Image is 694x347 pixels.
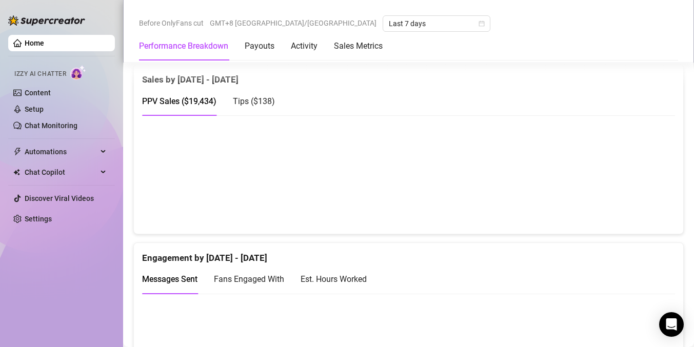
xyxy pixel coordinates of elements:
[479,21,485,27] span: calendar
[25,194,94,202] a: Discover Viral Videos
[25,39,44,47] a: Home
[70,65,86,80] img: AI Chatter
[25,121,77,130] a: Chat Monitoring
[301,273,367,285] div: Est. Hours Worked
[25,89,51,97] a: Content
[8,15,85,26] img: logo-BBDzfeDw.svg
[139,15,204,31] span: Before OnlyFans cut
[14,69,66,79] span: Izzy AI Chatter
[334,40,383,52] div: Sales Metrics
[142,65,675,87] div: Sales by [DATE] - [DATE]
[25,144,97,160] span: Automations
[25,215,52,223] a: Settings
[142,274,197,284] span: Messages Sent
[659,312,684,337] div: Open Intercom Messenger
[210,15,376,31] span: GMT+8 [GEOGRAPHIC_DATA]/[GEOGRAPHIC_DATA]
[142,243,675,265] div: Engagement by [DATE] - [DATE]
[13,169,20,176] img: Chat Copilot
[233,96,275,106] span: Tips ( $138 )
[139,40,228,52] div: Performance Breakdown
[25,105,44,113] a: Setup
[389,16,484,31] span: Last 7 days
[291,40,318,52] div: Activity
[142,96,216,106] span: PPV Sales ( $19,434 )
[245,40,274,52] div: Payouts
[25,164,97,180] span: Chat Copilot
[214,274,284,284] span: Fans Engaged With
[13,148,22,156] span: thunderbolt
